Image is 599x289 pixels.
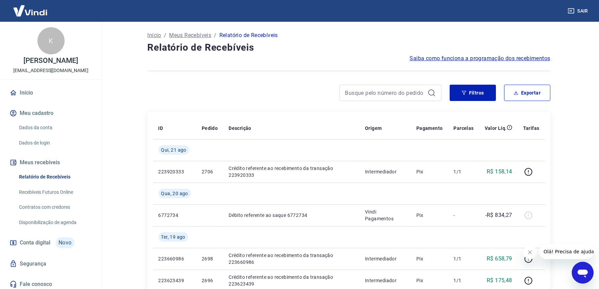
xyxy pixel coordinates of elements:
[487,168,512,176] p: R$ 158,14
[487,276,512,285] p: R$ 175,48
[56,237,74,248] span: Novo
[8,106,94,121] button: Meu cadastro
[229,252,354,266] p: Crédito referente ao recebimento da transação 223660986
[572,262,594,284] iframe: Botão para abrir a janela de mensagens
[161,147,186,153] span: Qui, 21 ago
[148,31,161,39] a: Início
[487,255,512,263] p: R$ 658,79
[202,255,218,262] p: 2698
[164,31,166,39] p: /
[416,125,443,132] p: Pagamento
[202,168,218,175] p: 2706
[453,168,473,175] p: 1/1
[365,168,405,175] p: Intermediador
[229,212,354,219] p: Débito referente ao saque 6772734
[365,208,405,222] p: Vindi Pagamentos
[416,168,443,175] p: Pix
[159,277,191,284] p: 223623439
[365,125,382,132] p: Origem
[20,238,50,248] span: Conta digital
[202,277,218,284] p: 2696
[504,85,550,101] button: Exportar
[523,125,539,132] p: Tarifas
[345,88,425,98] input: Busque pelo número do pedido
[159,212,191,219] p: 6772734
[16,185,94,199] a: Recebíveis Futuros Online
[566,5,591,17] button: Sair
[229,274,354,287] p: Crédito referente ao recebimento da transação 223623439
[410,54,550,63] a: Saiba como funciona a programação dos recebimentos
[485,211,512,219] p: -R$ 834,27
[416,255,443,262] p: Pix
[159,168,191,175] p: 223920333
[214,31,216,39] p: /
[453,277,473,284] p: 1/1
[159,255,191,262] p: 223660986
[16,121,94,135] a: Dados da conta
[450,85,496,101] button: Filtros
[229,125,251,132] p: Descrição
[148,41,550,54] h4: Relatório de Recebíveis
[161,190,188,197] span: Qua, 20 ago
[8,256,94,271] a: Segurança
[4,5,57,10] span: Olá! Precisa de ajuda?
[365,277,405,284] p: Intermediador
[219,31,278,39] p: Relatório de Recebíveis
[453,212,473,219] p: -
[416,277,443,284] p: Pix
[16,200,94,214] a: Contratos com credores
[16,216,94,230] a: Disponibilização de agenda
[453,255,473,262] p: 1/1
[8,235,94,251] a: Conta digitalNovo
[365,255,405,262] p: Intermediador
[16,170,94,184] a: Relatório de Recebíveis
[485,125,507,132] p: Valor Líq.
[453,125,473,132] p: Parcelas
[169,31,211,39] a: Meus Recebíveis
[523,245,537,259] iframe: Fechar mensagem
[16,136,94,150] a: Dados de login
[8,85,94,100] a: Início
[8,0,52,21] img: Vindi
[202,125,218,132] p: Pedido
[416,212,443,219] p: Pix
[159,125,163,132] p: ID
[8,155,94,170] button: Meus recebíveis
[13,67,88,74] p: [EMAIL_ADDRESS][DOMAIN_NAME]
[161,234,185,240] span: Ter, 19 ago
[229,165,354,178] p: Crédito referente ao recebimento da transação 223920333
[37,27,65,54] div: K
[539,244,594,259] iframe: Mensagem da empresa
[23,57,78,64] p: [PERSON_NAME]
